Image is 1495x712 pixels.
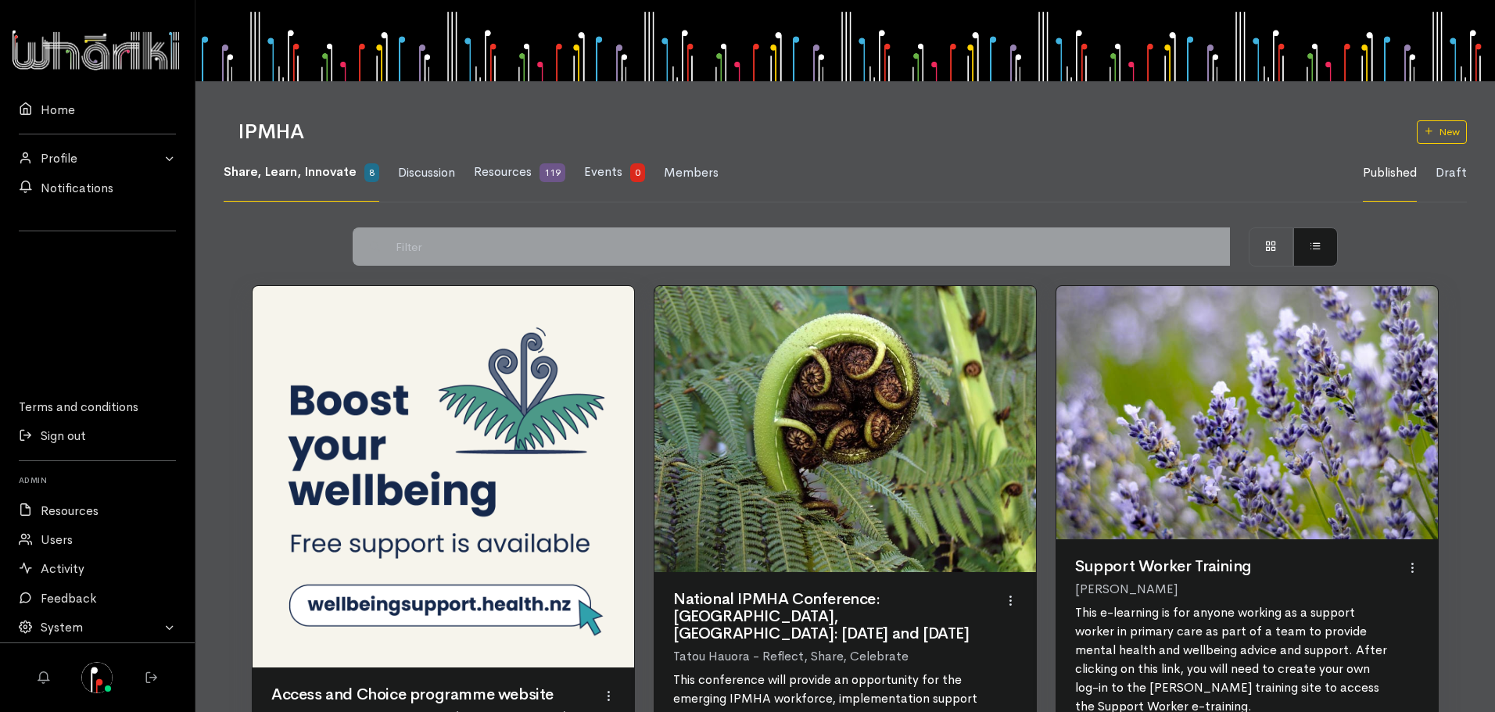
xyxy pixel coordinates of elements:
[388,227,1231,266] input: Filter
[398,145,455,202] a: Discussion
[1363,145,1417,202] a: Published
[19,470,176,489] h6: Admin
[398,164,455,181] span: Discussion
[584,163,622,180] span: Events
[224,163,357,180] span: Share, Learn, Innovate
[584,144,645,202] a: Events 0
[474,163,532,180] span: Resources
[81,662,113,693] img: 65e24b95-2010-4076-bb95-7fcd263df496.jpg
[224,144,379,202] a: Share, Learn, Innovate 8
[1436,145,1467,202] a: Draft
[664,145,719,202] a: Members
[474,144,565,202] a: Resources 119
[1417,120,1467,144] a: New
[630,163,645,182] span: 0
[364,163,379,182] span: 8
[238,121,1398,144] h1: IPMHA
[540,163,565,182] span: 119
[664,164,719,181] span: Members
